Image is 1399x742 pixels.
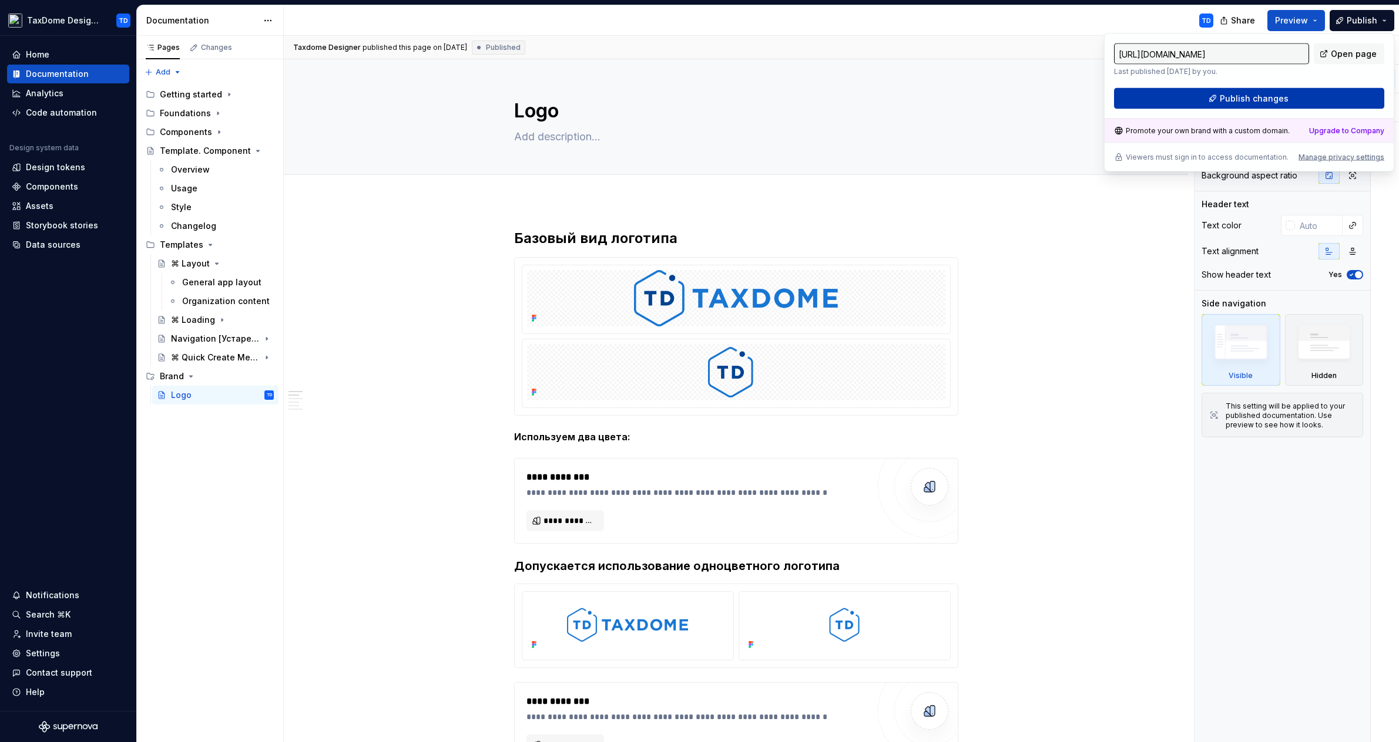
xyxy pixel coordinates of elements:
[152,198,279,217] a: Style
[1202,16,1211,25] div: TD
[7,84,129,103] a: Analytics
[141,141,279,160] a: Template. Component
[171,258,210,269] div: ⌘ Layout
[9,143,79,153] div: Design system data
[1202,220,1242,231] div: Text color
[514,229,958,248] h2: Базовый вид логотипа
[486,43,521,52] span: Published
[171,220,216,232] div: Changelog
[1229,371,1253,380] div: Visible
[119,16,128,25] div: TD
[1314,43,1384,65] a: Open page
[1202,198,1249,210] div: Header text
[141,104,279,123] div: Foundations
[7,644,129,663] a: Settings
[146,43,180,52] div: Pages
[152,311,279,329] a: ⌘ Loading
[171,352,260,363] div: ⌘ Quick Create Menu
[514,558,958,574] h3: Допускается использование одноцветного логотипа
[7,45,129,64] a: Home
[7,586,129,605] button: Notifications
[1202,298,1266,309] div: Side navigation
[7,625,129,643] a: Invite team
[26,628,72,640] div: Invite team
[7,103,129,122] a: Code automation
[141,85,279,404] div: Page tree
[26,87,63,99] div: Analytics
[160,126,212,138] div: Components
[26,609,71,620] div: Search ⌘K
[141,123,279,141] div: Components
[7,235,129,254] a: Data sources
[141,367,279,386] div: Brand
[7,663,129,682] button: Contact support
[1309,126,1384,136] a: Upgrade to Company
[1295,215,1343,236] input: Auto
[1202,269,1271,281] div: Show header text
[141,85,279,104] div: Getting started
[141,235,279,254] div: Templates
[26,49,49,60] div: Home
[163,273,279,292] a: General app layout
[8,14,22,28] img: da704ea1-22e8-46cf-95f8-d9f462a55abe.png
[1231,15,1255,26] span: Share
[171,183,197,194] div: Usage
[141,64,185,80] button: Add
[26,667,92,679] div: Contact support
[7,177,129,196] a: Components
[160,89,222,100] div: Getting started
[182,295,270,307] div: Organization content
[26,686,45,698] div: Help
[26,239,80,251] div: Data sources
[27,15,102,26] div: TaxDome Design System
[26,220,98,231] div: Storybook stories
[171,201,192,213] div: Style
[171,164,210,176] div: Overview
[1275,15,1308,26] span: Preview
[26,107,97,119] div: Code automation
[26,161,85,173] div: Design tokens
[160,370,184,382] div: Brand
[1202,314,1280,386] div: Visible
[146,15,257,26] div: Documentation
[7,216,129,235] a: Storybook stories
[1214,10,1263,31] button: Share
[1285,314,1364,386] div: Hidden
[7,158,129,177] a: Design tokens
[163,292,279,311] a: Organization content
[1267,10,1325,31] button: Preview
[152,329,279,348] a: Navigation [Устарело]
[7,197,129,215] a: Assets
[1126,153,1289,162] p: Viewers must sign in to access documentation.
[171,389,192,401] div: Logo
[1347,15,1377,26] span: Publish
[152,348,279,367] a: ⌘ Quick Create Menu
[267,389,272,401] div: TD
[512,97,956,125] textarea: Logo
[1114,126,1290,136] div: Promote your own brand with a custom domain.
[160,239,203,251] div: Templates
[1202,245,1259,257] div: Text alignment
[1114,67,1309,76] p: Last published [DATE] by you.
[7,65,129,83] a: Documentation
[1331,48,1377,60] span: Open page
[1114,88,1384,109] button: Publish changes
[26,68,89,80] div: Documentation
[201,43,232,52] div: Changes
[7,683,129,701] button: Help
[1330,10,1394,31] button: Publish
[171,333,260,345] div: Navigation [Устарело]
[182,276,261,288] div: General app layout
[293,43,361,52] span: Taxdome Designer
[1299,153,1384,162] button: Manage privacy settings
[1202,170,1297,181] div: Background aspect ratio
[152,179,279,198] a: Usage
[39,721,98,733] svg: Supernova Logo
[1220,93,1289,104] span: Publish changes
[363,43,467,52] div: published this page on [DATE]
[152,254,279,273] a: ⌘ Layout
[1328,270,1342,279] label: Yes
